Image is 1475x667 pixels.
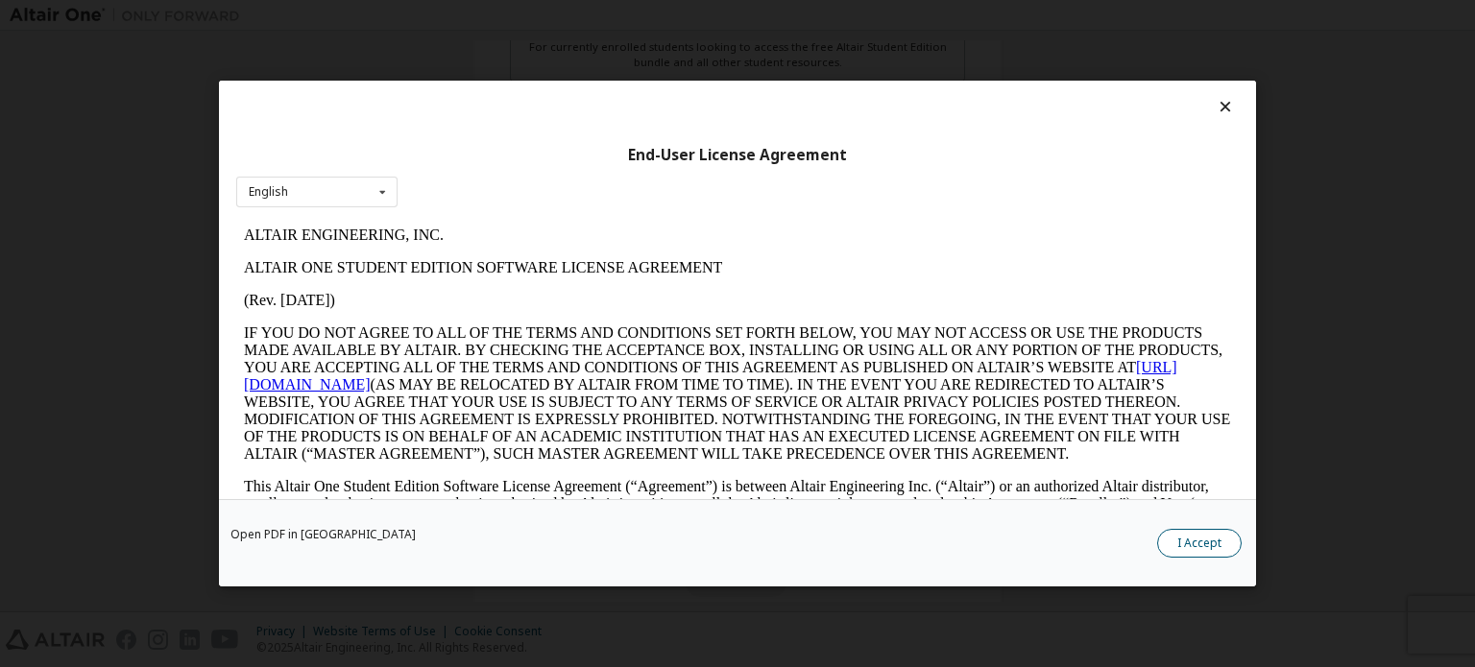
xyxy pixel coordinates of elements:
p: (Rev. [DATE]) [8,73,995,90]
p: This Altair One Student Edition Software License Agreement (“Agreement”) is between Altair Engine... [8,259,995,328]
p: IF YOU DO NOT AGREE TO ALL OF THE TERMS AND CONDITIONS SET FORTH BELOW, YOU MAY NOT ACCESS OR USE... [8,106,995,244]
a: Open PDF in [GEOGRAPHIC_DATA] [230,529,416,540]
div: English [249,186,288,198]
div: End-User License Agreement [236,146,1239,165]
p: ALTAIR ONE STUDENT EDITION SOFTWARE LICENSE AGREEMENT [8,40,995,58]
p: ALTAIR ENGINEERING, INC. [8,8,995,25]
button: I Accept [1157,529,1242,558]
a: [URL][DOMAIN_NAME] [8,140,941,174]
